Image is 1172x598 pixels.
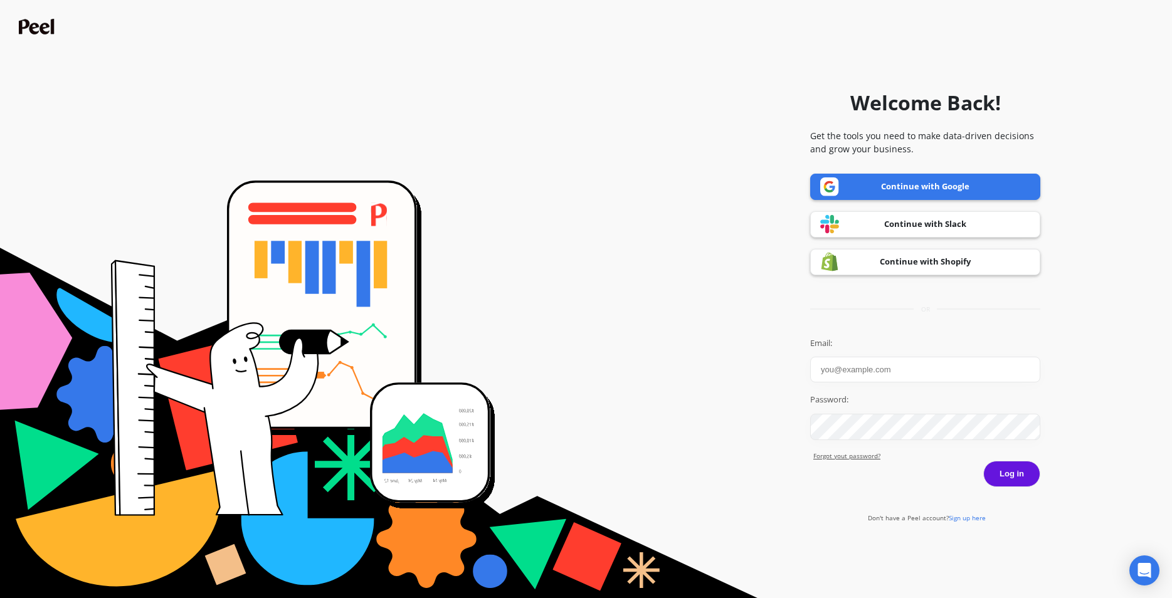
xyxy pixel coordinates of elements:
[983,461,1040,487] button: Log in
[810,337,1040,350] label: Email:
[810,249,1040,275] a: Continue with Shopify
[810,129,1040,155] p: Get the tools you need to make data-driven decisions and grow your business.
[810,305,1040,314] div: or
[1129,555,1159,585] div: Open Intercom Messenger
[810,174,1040,200] a: Continue with Google
[820,252,839,271] img: Shopify logo
[810,394,1040,406] label: Password:
[949,513,986,522] span: Sign up here
[820,177,839,196] img: Google logo
[813,451,1040,461] a: Forgot yout password?
[850,88,1001,118] h1: Welcome Back!
[810,357,1040,382] input: you@example.com
[868,513,986,522] a: Don't have a Peel account?Sign up here
[820,214,839,234] img: Slack logo
[810,211,1040,238] a: Continue with Slack
[19,19,58,34] img: Peel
